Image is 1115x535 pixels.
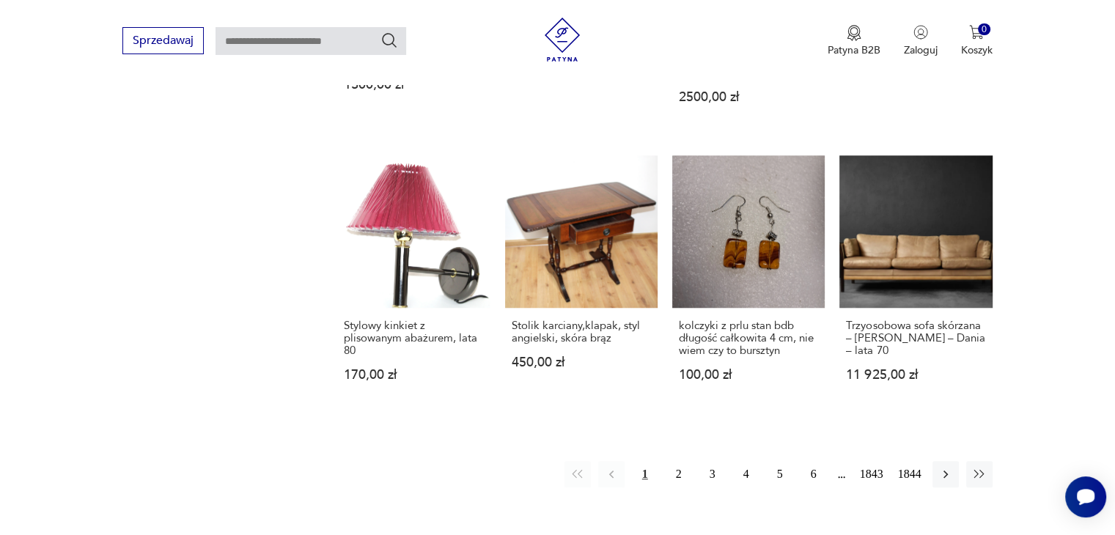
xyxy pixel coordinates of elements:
[679,369,818,381] p: 100,00 zł
[337,155,490,410] a: Stylowy kinkiet z plisowanym abażurem, lata 80Stylowy kinkiet z plisowanym abażurem, lata 80170,0...
[969,25,984,40] img: Ikona koszyka
[847,25,861,41] img: Ikona medalu
[846,320,985,357] h3: Trzyosobowa sofa skórzana – [PERSON_NAME] – Dania – lata 70
[344,369,483,381] p: 170,00 zł
[344,320,483,357] h3: Stylowy kinkiet z plisowanym abażurem, lata 80
[733,461,759,487] button: 4
[961,25,993,57] button: 0Koszyk
[512,356,651,369] p: 450,00 zł
[540,18,584,62] img: Patyna - sklep z meblami i dekoracjami vintage
[666,461,692,487] button: 2
[632,461,658,487] button: 1
[828,25,880,57] a: Ikona medaluPatyna B2B
[904,43,938,57] p: Zaloguj
[679,91,818,103] p: 2500,00 zł
[856,461,887,487] button: 1843
[846,369,985,381] p: 11 925,00 zł
[344,78,483,91] p: 1300,00 zł
[913,25,928,40] img: Ikonka użytkownika
[1065,476,1106,517] iframe: Smartsupp widget button
[122,27,204,54] button: Sprzedawaj
[122,37,204,47] a: Sprzedawaj
[828,43,880,57] p: Patyna B2B
[894,461,925,487] button: 1844
[672,155,825,410] a: kolczyki z prlu stan bdb długość całkowita 4 cm, nie wiem czy to bursztynkolczyki z prlu stan bdb...
[828,25,880,57] button: Patyna B2B
[380,32,398,49] button: Szukaj
[679,320,818,357] h3: kolczyki z prlu stan bdb długość całkowita 4 cm, nie wiem czy to bursztyn
[505,155,658,410] a: Stolik karciany,klapak, styl angielski, skóra brązStolik karciany,klapak, styl angielski, skóra b...
[961,43,993,57] p: Koszyk
[978,23,990,36] div: 0
[801,461,827,487] button: 6
[839,155,992,410] a: Trzyosobowa sofa skórzana – Mogens Hansen – Dania – lata 70Trzyosobowa sofa skórzana – [PERSON_NA...
[904,25,938,57] button: Zaloguj
[767,461,793,487] button: 5
[512,320,651,344] h3: Stolik karciany,klapak, styl angielski, skóra brąz
[699,461,726,487] button: 3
